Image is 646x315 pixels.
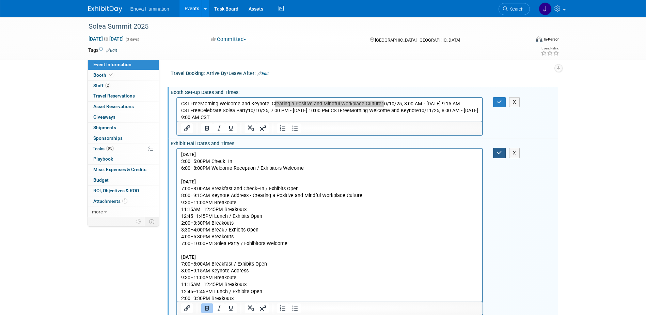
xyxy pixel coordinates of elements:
[508,6,523,12] span: Search
[375,37,460,43] span: [GEOGRAPHIC_DATA], [GEOGRAPHIC_DATA]
[88,91,159,101] a: Travel Reservations
[201,303,213,313] button: Bold
[289,123,301,133] button: Bullet list
[541,47,559,50] div: Event Rating
[133,217,145,226] td: Personalize Event Tab Strip
[92,209,103,214] span: more
[277,123,289,133] button: Numbered list
[181,123,193,133] button: Insert/edit link
[245,123,257,133] button: Subscript
[88,36,124,42] span: [DATE] [DATE]
[88,175,159,185] a: Budget
[88,123,159,133] a: Shipments
[539,2,552,15] img: Janelle Tlusty
[536,36,542,42] img: Format-Inperson.png
[257,71,269,76] a: Edit
[93,167,146,172] span: Misc. Expenses & Credits
[88,102,159,112] a: Asset Reservations
[145,217,159,226] td: Toggle Event Tabs
[105,83,110,88] span: 2
[225,303,237,313] button: Underline
[181,303,193,313] button: Insert/edit link
[88,70,159,80] a: Booth
[499,3,530,15] a: Search
[88,133,159,144] a: Sponsorships
[88,6,122,13] img: ExhibitDay
[93,135,123,141] span: Sponsorships
[93,93,135,99] span: Travel Reservations
[88,144,159,154] a: Tasks0%
[88,112,159,122] a: Giveaways
[277,303,289,313] button: Numbered list
[213,123,225,133] button: Italic
[490,35,560,46] div: Event Format
[93,104,134,109] span: Asset Reservations
[93,114,115,120] span: Giveaways
[509,97,520,107] button: X
[86,20,520,33] div: Solea Summit 2025
[88,196,159,207] a: Attachments1
[225,123,237,133] button: Underline
[125,37,139,42] span: (3 days)
[171,87,558,96] div: Booth Set-Up Dates and Times:
[93,198,127,204] span: Attachments
[103,36,109,42] span: to
[289,303,301,313] button: Bullet list
[122,198,127,204] span: 1
[93,125,116,130] span: Shipments
[93,83,110,88] span: Staff
[88,186,159,196] a: ROI, Objectives & ROO
[88,47,117,54] td: Tags
[109,73,113,77] i: Booth reservation complete
[93,177,109,183] span: Budget
[93,146,114,151] span: Tasks
[93,72,114,78] span: Booth
[213,303,225,313] button: Italic
[106,48,117,53] a: Edit
[88,154,159,164] a: Playbook
[88,81,159,91] a: Staff2
[257,303,269,313] button: Superscript
[543,37,560,42] div: In-Person
[88,165,159,175] a: Misc. Expenses & Credits
[88,207,159,217] a: more
[245,303,257,313] button: Subscript
[201,123,213,133] button: Bold
[93,156,113,162] span: Playbook
[177,98,483,121] iframe: Rich Text Area
[106,146,114,151] span: 0%
[257,123,269,133] button: Superscript
[93,62,131,67] span: Event Information
[509,148,520,158] button: X
[171,68,558,77] div: Travel Booking: Arrive By/Leave After:
[171,138,558,147] div: Exhibit Hall Dates and Times:
[208,36,249,43] button: Committed
[130,6,169,12] span: Enova Illumination
[93,188,139,193] span: ROI, Objectives & ROO
[88,60,159,70] a: Event Information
